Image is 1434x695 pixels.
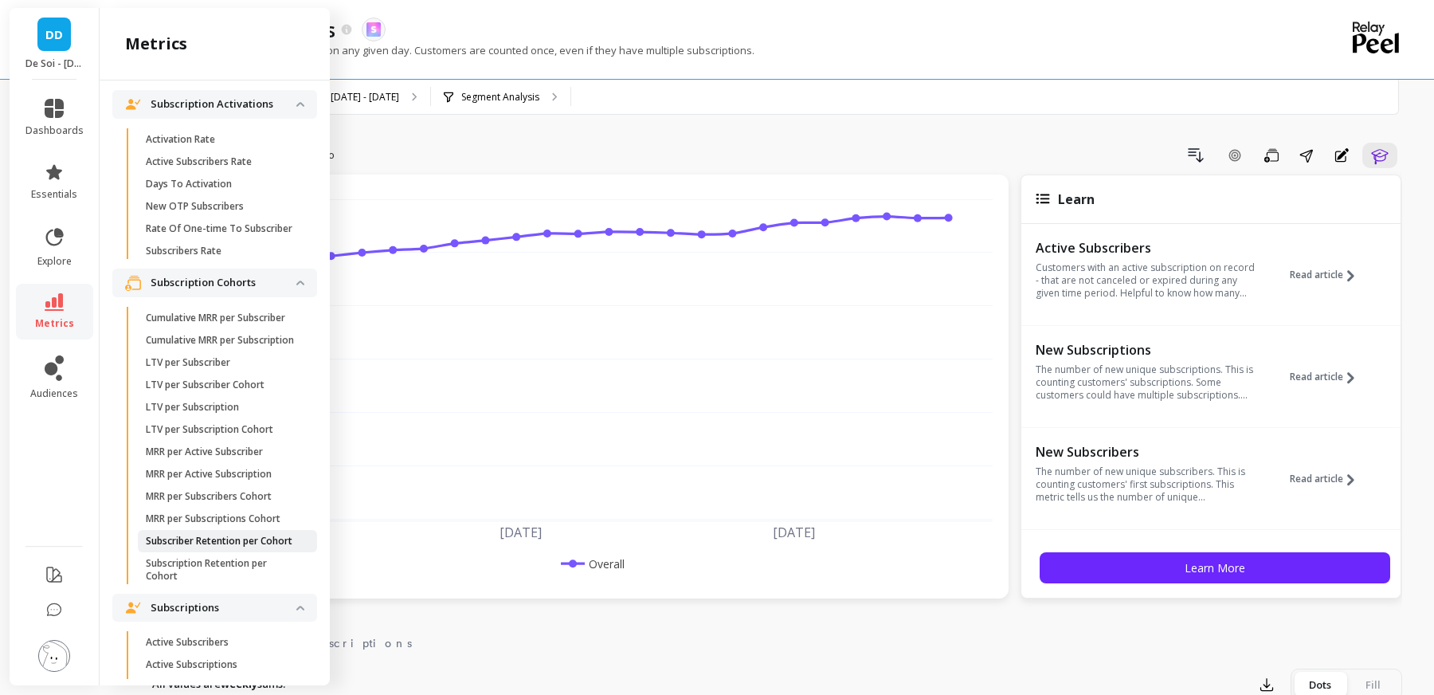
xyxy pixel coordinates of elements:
[146,401,239,414] p: LTV per Subscription
[1036,240,1255,256] p: Active Subscribers
[146,200,244,213] p: New OTP Subscribers
[134,622,1402,659] nav: Tabs
[25,124,84,137] span: dashboards
[1036,261,1255,300] p: Customers with an active subscription on record - that are not canceled or expired during any giv...
[1290,371,1343,383] span: Read article
[1036,444,1255,460] p: New Subscribers
[38,640,70,672] img: profile picture
[1040,552,1390,583] button: Learn More
[1036,342,1255,358] p: New Subscriptions
[366,22,381,37] img: api.skio.svg
[125,275,141,291] img: navigation item icon
[146,356,230,369] p: LTV per Subscriber
[287,635,412,651] span: Subscriptions
[1290,269,1343,281] span: Read article
[146,423,273,436] p: LTV per Subscription Cohort
[1058,190,1095,208] span: Learn
[151,600,296,616] p: Subscriptions
[31,188,77,201] span: essentials
[146,658,237,671] p: Active Subscriptions
[146,133,215,146] p: Activation Rate
[146,245,221,257] p: Subscribers Rate
[146,446,263,458] p: MRR per Active Subscriber
[125,602,141,613] img: navigation item icon
[146,468,272,481] p: MRR per Active Subscription
[45,26,63,44] span: DD
[1290,473,1343,485] span: Read article
[151,96,296,112] p: Subscription Activations
[146,379,264,391] p: LTV per Subscriber Cohort
[1036,465,1255,504] p: The number of new unique subscribers. This is counting customers' first subscriptions. This metri...
[30,387,78,400] span: audiences
[1036,363,1255,402] p: The number of new unique subscriptions. This is counting customers' subscriptions. Some customers...
[146,155,252,168] p: Active Subscribers Rate
[125,33,187,55] h2: metrics
[146,312,285,324] p: Cumulative MRR per Subscriber
[146,512,280,525] p: MRR per Subscriptions Cohort
[146,222,292,235] p: Rate Of One-time To Subscriber
[1290,340,1366,414] button: Read article
[1185,560,1245,575] span: Learn More
[151,275,296,291] p: Subscription Cohorts
[25,57,84,70] p: De Soi - drinkdesoi.myshopify.com
[1290,442,1366,516] button: Read article
[146,334,294,347] p: Cumulative MRR per Subscription
[125,99,141,110] img: navigation item icon
[146,636,229,649] p: Active Subscribers
[146,557,298,583] p: Subscription Retention per Cohort
[37,255,72,268] span: explore
[134,43,754,57] p: The number of active subscribers on any given day. Customers are counted once, even if they have ...
[146,490,272,503] p: MRR per Subscribers Cohort
[461,91,539,104] p: Segment Analysis
[146,178,232,190] p: Days To Activation
[1290,238,1366,312] button: Read article
[146,535,292,548] p: Subscriber Retention per Cohort
[35,317,74,330] span: metrics
[296,102,304,107] img: down caret icon
[296,606,304,611] img: down caret icon
[296,281,304,285] img: down caret icon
